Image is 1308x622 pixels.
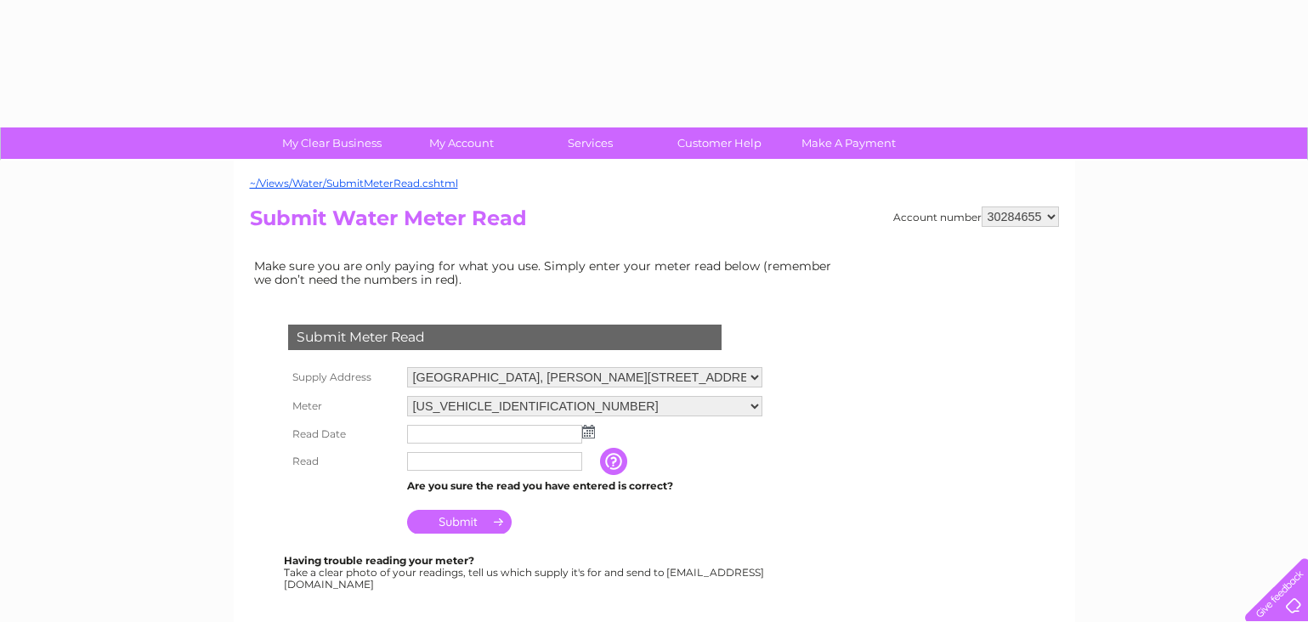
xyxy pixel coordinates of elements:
[407,510,512,534] input: Submit
[391,127,531,159] a: My Account
[284,392,403,421] th: Meter
[262,127,402,159] a: My Clear Business
[893,206,1059,227] div: Account number
[520,127,660,159] a: Services
[779,127,919,159] a: Make A Payment
[600,448,631,475] input: Information
[284,554,474,567] b: Having trouble reading your meter?
[250,255,845,291] td: Make sure you are only paying for what you use. Simply enter your meter read below (remember we d...
[403,475,767,497] td: Are you sure the read you have entered is correct?
[250,177,458,189] a: ~/Views/Water/SubmitMeterRead.cshtml
[288,325,722,350] div: Submit Meter Read
[284,448,403,475] th: Read
[284,555,767,590] div: Take a clear photo of your readings, tell us which supply it's for and send to [EMAIL_ADDRESS][DO...
[649,127,790,159] a: Customer Help
[582,425,595,438] img: ...
[250,206,1059,239] h2: Submit Water Meter Read
[284,421,403,448] th: Read Date
[284,363,403,392] th: Supply Address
